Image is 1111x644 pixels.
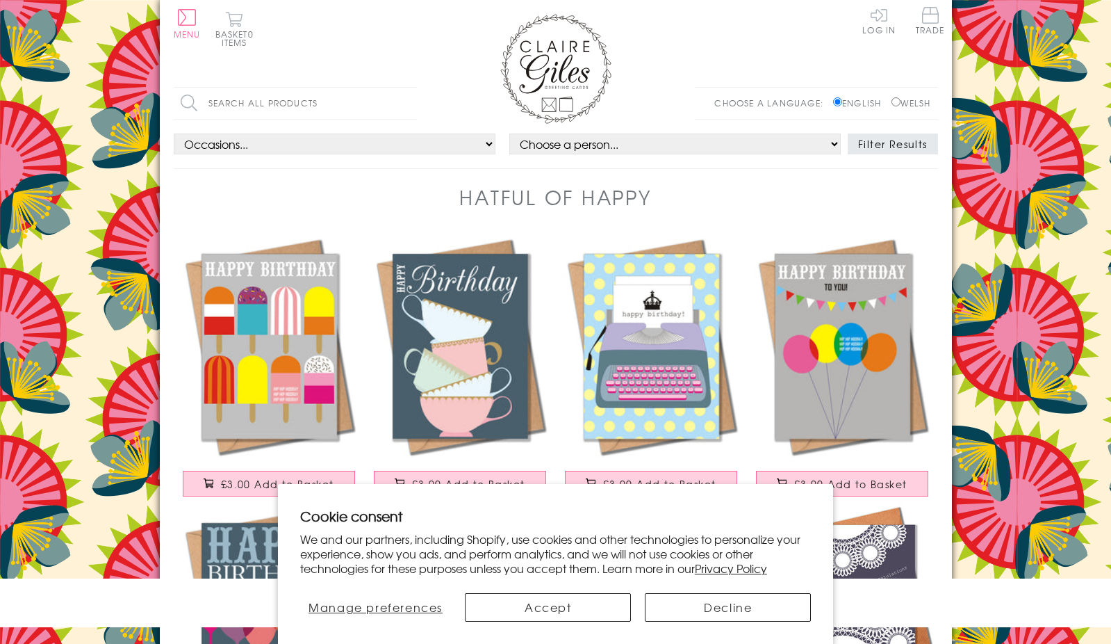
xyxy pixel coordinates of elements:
button: Decline [645,593,811,622]
img: Birthday Card, Typewriter, Happy Birthday [556,232,747,460]
h1: Hatful of Happy [459,183,651,211]
a: Birthday Card, Balloons, Happy Birthday To You! £3.00 Add to Basket [747,232,938,474]
img: Claire Giles Greetings Cards [500,14,611,124]
p: Choose a language: [714,97,830,109]
img: Birthday Card, Balloons, Happy Birthday To You! [747,232,938,460]
span: £3.00 Add to Basket [412,477,525,491]
button: Accept [465,593,631,622]
h2: Cookie consent [300,506,812,526]
button: Filter Results [848,134,938,154]
input: English [833,97,842,106]
button: £3.00 Add to Basket [756,471,928,497]
a: Log In [862,7,896,34]
label: English [833,97,888,109]
span: £3.00 Add to Basket [221,477,334,491]
a: Trade [916,7,945,37]
input: Search [403,88,417,119]
span: 0 items [222,28,254,49]
a: Privacy Policy [695,560,767,577]
input: Welsh [891,97,900,106]
p: We and our partners, including Shopify, use cookies and other technologies to personalize your ex... [300,532,812,575]
button: £3.00 Add to Basket [183,471,355,497]
button: Basket0 items [215,11,254,47]
span: £3.00 Add to Basket [603,477,716,491]
a: Birthday Card, Tea Cups, Happy Birthday £3.00 Add to Basket [365,232,556,474]
button: £3.00 Add to Basket [374,471,546,497]
label: Welsh [891,97,931,109]
a: Birthday Card, Typewriter, Happy Birthday £3.00 Add to Basket [556,232,747,474]
span: Trade [916,7,945,34]
img: Birthday Card, Tea Cups, Happy Birthday [365,232,556,460]
a: Birthday Card, Ice Lollies, Happy Birthday £3.00 Add to Basket [174,232,365,474]
img: Birthday Card, Ice Lollies, Happy Birthday [174,232,365,460]
span: £3.00 Add to Basket [794,477,907,491]
input: Search all products [174,88,417,119]
span: Menu [174,28,201,40]
button: £3.00 Add to Basket [565,471,737,497]
button: Menu [174,9,201,38]
span: Manage preferences [308,599,443,615]
button: Manage preferences [300,593,452,622]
